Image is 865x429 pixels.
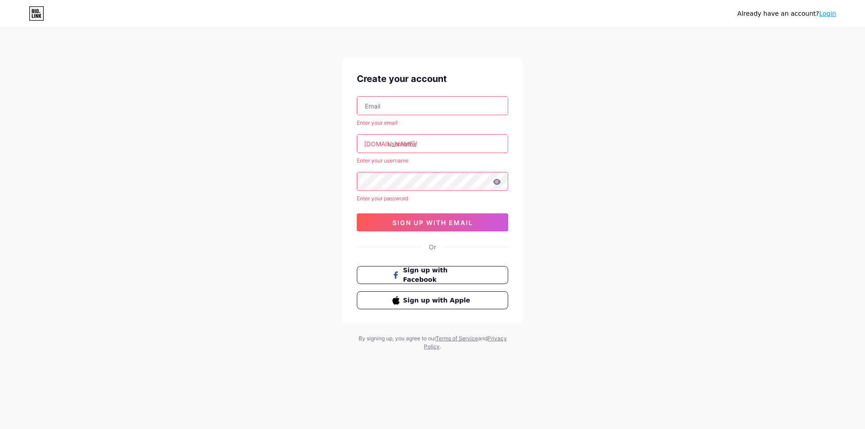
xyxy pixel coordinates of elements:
[357,194,508,203] div: Enter your password
[403,296,473,305] span: Sign up with Apple
[356,334,509,351] div: By signing up, you agree to our and .
[819,10,836,17] a: Login
[429,242,436,252] div: Or
[392,219,473,226] span: sign up with email
[357,119,508,127] div: Enter your email
[357,157,508,165] div: Enter your username
[357,213,508,231] button: sign up with email
[364,139,417,149] div: [DOMAIN_NAME]/
[738,9,836,18] div: Already have an account?
[357,266,508,284] button: Sign up with Facebook
[403,266,473,284] span: Sign up with Facebook
[357,97,508,115] input: Email
[357,135,508,153] input: username
[357,291,508,309] button: Sign up with Apple
[436,335,478,342] a: Terms of Service
[357,72,508,86] div: Create your account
